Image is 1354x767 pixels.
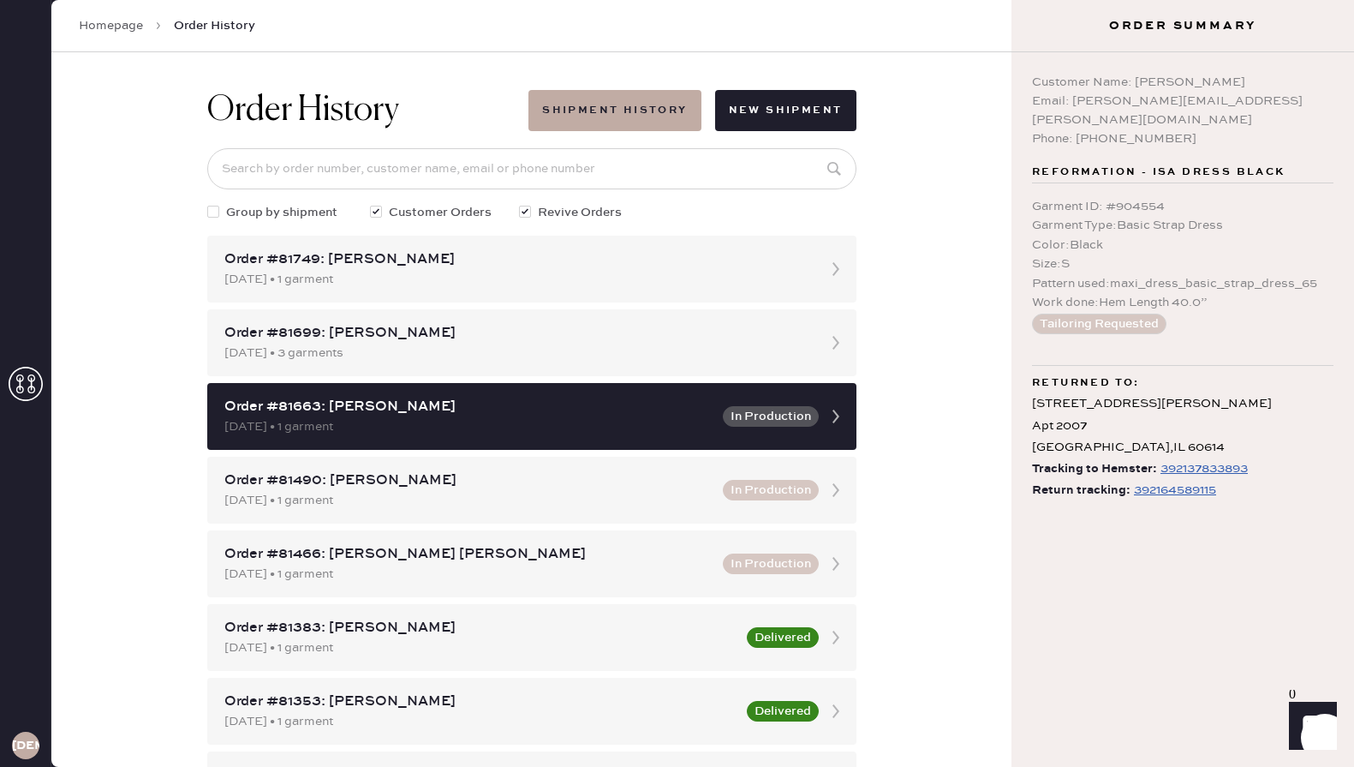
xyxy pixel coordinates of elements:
button: Shipment History [528,90,701,131]
div: [DATE] • 1 garment [224,565,713,584]
a: Homepage [79,17,143,34]
div: Phone: [PHONE_NUMBER] [1032,129,1333,148]
div: [DATE] • 1 garment [224,417,713,436]
span: Tracking to Hemster: [1032,458,1157,480]
span: Order History [174,17,255,34]
div: Color : Black [1032,236,1333,255]
iframe: Front Chat [1273,690,1346,764]
button: New Shipment [715,90,856,131]
span: Group by shipment [226,203,337,222]
div: [DATE] • 1 garment [224,491,713,510]
div: https://www.fedex.com/apps/fedextrack/?tracknumbers=392164589115&cntry_code=US [1134,480,1216,500]
div: Work done : Hem Length 40.0” [1032,293,1333,312]
h3: [DEMOGRAPHIC_DATA] [12,740,39,752]
div: Order #81490: [PERSON_NAME] [224,470,713,491]
div: Order #81466: [PERSON_NAME] [PERSON_NAME] [224,544,713,565]
div: Email: [PERSON_NAME][EMAIL_ADDRESS][PERSON_NAME][DOMAIN_NAME] [1032,92,1333,129]
span: Returned to: [1032,373,1140,393]
div: Garment ID : # 904554 [1032,197,1333,216]
div: Order #81383: [PERSON_NAME] [224,618,737,638]
button: In Production [723,406,819,427]
div: [DATE] • 1 garment [224,638,737,657]
a: 392137833893 [1157,458,1248,480]
button: Tailoring Requested [1032,314,1166,334]
span: Return tracking: [1032,480,1130,501]
button: Delivered [747,627,819,648]
button: In Production [723,554,819,574]
span: Customer Orders [389,203,492,222]
button: Delivered [747,701,819,722]
span: Reformation - Isa Dress Black [1032,162,1285,183]
div: Customer Name: [PERSON_NAME] [1032,73,1333,92]
div: [DATE] • 3 garments [224,344,808,363]
div: https://www.fedex.com/apps/fedextrack/?tracknumbers=392137833893&cntry_code=US [1160,458,1248,479]
div: Order #81663: [PERSON_NAME] [224,397,713,417]
div: Order #81353: [PERSON_NAME] [224,692,737,712]
h1: Order History [207,90,399,131]
div: Order #81699: [PERSON_NAME] [224,323,808,344]
span: Revive Orders [538,203,622,222]
div: Pattern used : maxi_dress_basic_strap_dress_65 [1032,274,1333,293]
div: [STREET_ADDRESS][PERSON_NAME] Apt 2007 [GEOGRAPHIC_DATA] , IL 60614 [1032,393,1333,458]
h3: Order Summary [1011,17,1354,34]
div: Size : S [1032,255,1333,273]
div: [DATE] • 1 garment [224,270,808,289]
div: [DATE] • 1 garment [224,712,737,731]
a: 392164589115 [1130,480,1216,501]
input: Search by order number, customer name, email or phone number [207,148,856,189]
button: In Production [723,480,819,500]
div: Order #81749: [PERSON_NAME] [224,249,808,270]
div: Garment Type : Basic Strap Dress [1032,216,1333,235]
